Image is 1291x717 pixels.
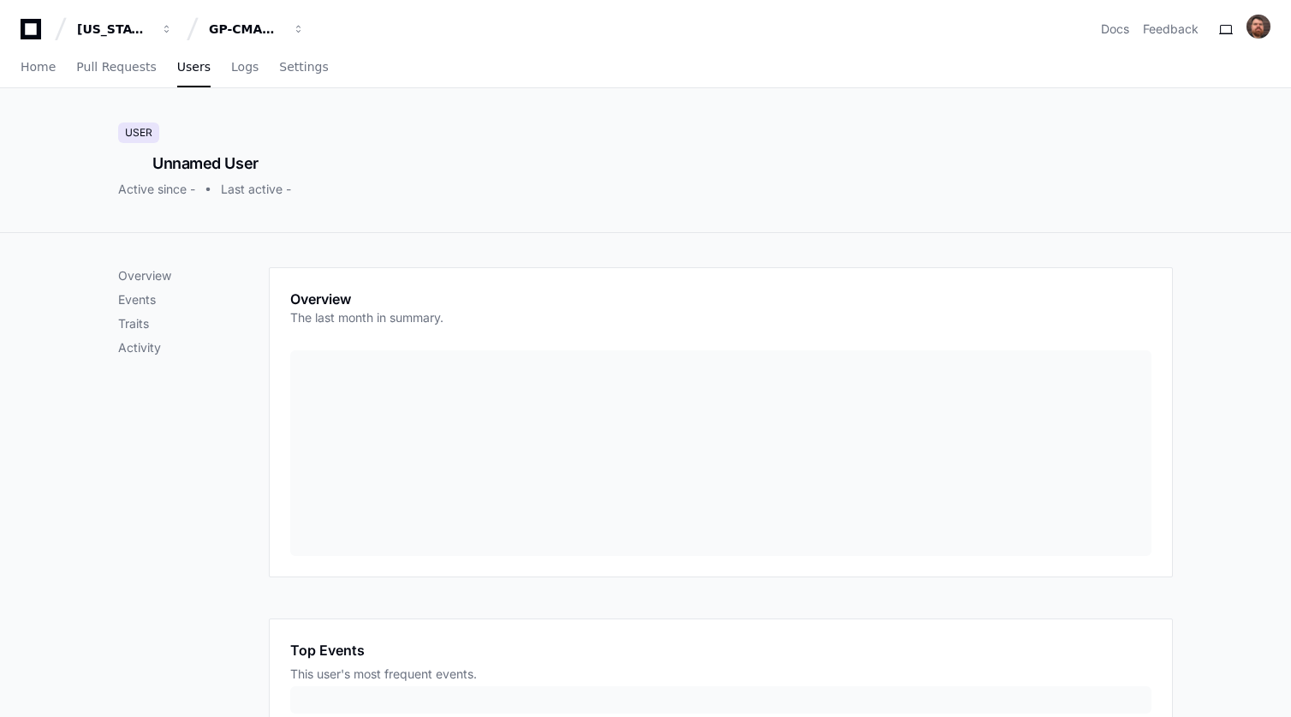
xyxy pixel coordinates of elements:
span: Home [21,62,56,72]
span: Logs [231,62,259,72]
h1: Overview [290,289,443,309]
span: Pull Requests [76,62,156,72]
div: User [118,122,159,143]
div: Unnamed User [118,150,291,177]
a: Pull Requests [76,48,156,87]
span: Users [177,62,211,72]
app-pz-page-link-header: Overview [290,289,1151,337]
span: Settings [279,62,328,72]
p: Events [118,291,269,308]
img: avatar [1246,15,1270,39]
div: Last active - [221,181,291,198]
a: Settings [279,48,328,87]
p: Overview [118,267,269,284]
a: Users [177,48,211,87]
button: Feedback [1143,21,1199,38]
h1: Top Events [290,640,365,660]
a: Docs [1101,21,1129,38]
button: GP-CMAG-MP2 [202,14,312,45]
div: Active since - [118,181,195,198]
div: GP-CMAG-MP2 [209,21,283,38]
a: Logs [231,48,259,87]
div: This user's most frequent events. [290,666,1151,683]
p: Traits [118,315,269,332]
p: The last month in summary. [290,309,443,326]
a: Home [21,48,56,87]
div: [US_STATE] Pacific [77,21,151,38]
p: Activity [118,339,269,356]
button: [US_STATE] Pacific [70,14,180,45]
